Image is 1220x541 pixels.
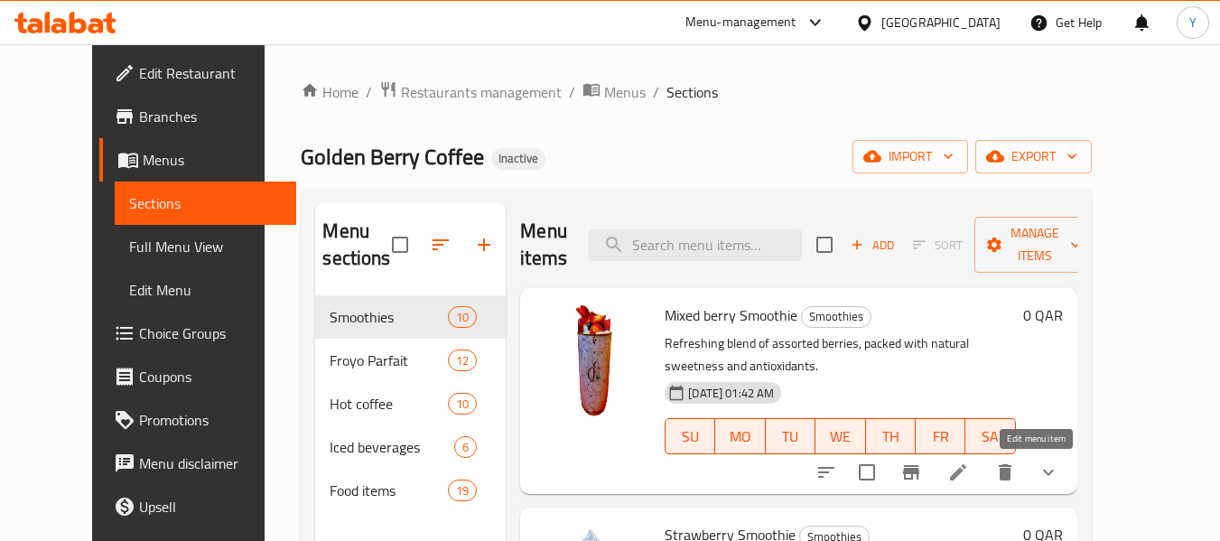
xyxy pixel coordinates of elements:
span: Full Menu View [129,236,282,257]
button: Add section [462,223,506,266]
div: items [448,480,477,501]
a: Menus [99,138,296,182]
button: TH [866,418,916,454]
button: FR [916,418,965,454]
a: Home [301,81,359,103]
svg: Show Choices [1038,462,1059,483]
span: 6 [455,439,476,456]
span: Y [1189,13,1197,33]
div: items [448,306,477,328]
span: Hot coffee [330,393,448,415]
button: WE [815,418,865,454]
button: export [975,140,1092,173]
a: Menu disclaimer [99,442,296,485]
a: Full Menu View [115,225,296,268]
span: Promotions [139,409,282,431]
span: 19 [449,482,476,499]
button: TU [766,418,815,454]
a: Sections [115,182,296,225]
li: / [569,81,575,103]
span: Food items [330,480,448,501]
span: Sections [129,192,282,214]
a: Edit Menu [115,268,296,312]
span: 10 [449,396,476,413]
span: Choice Groups [139,322,282,344]
button: Add [843,231,901,259]
a: Restaurants management [379,80,562,104]
span: Menus [143,149,282,171]
span: 10 [449,309,476,326]
button: SA [965,418,1015,454]
a: Branches [99,95,296,138]
div: Froyo Parfait12 [315,339,506,382]
span: Menus [604,81,646,103]
span: Smoothies [330,306,448,328]
span: Inactive [491,151,545,166]
button: sort-choices [805,451,848,494]
h6: 0 QAR [1023,303,1063,328]
li: / [653,81,659,103]
span: Select section first [901,231,974,259]
span: SA [973,424,1008,450]
span: Restaurants management [401,81,562,103]
input: search [589,229,802,261]
button: import [852,140,968,173]
span: 12 [449,352,476,369]
span: WE [823,424,858,450]
button: Branch-specific-item [889,451,933,494]
a: Edit Restaurant [99,51,296,95]
nav: Menu sections [315,288,506,519]
p: Refreshing blend of assorted berries, packed with natural sweetness and antioxidants. [665,332,1015,378]
h2: Menu sections [322,218,392,272]
span: import [867,145,954,168]
span: Select all sections [381,226,419,264]
a: Coupons [99,355,296,398]
li: / [366,81,372,103]
span: Mixed berry Smoothie [665,302,797,329]
span: MO [722,424,758,450]
span: Menu disclaimer [139,452,282,474]
nav: breadcrumb [301,80,1091,104]
a: Menus [582,80,646,104]
span: [DATE] 01:42 AM [681,385,781,402]
span: Upsell [139,496,282,518]
span: Iced beverages [330,436,454,458]
span: SU [673,424,708,450]
span: Add item [843,231,901,259]
span: Coupons [139,366,282,387]
div: items [448,393,477,415]
span: FR [923,424,958,450]
span: export [990,145,1077,168]
span: TU [773,424,808,450]
span: TH [873,424,908,450]
div: Inactive [491,148,545,170]
a: Promotions [99,398,296,442]
div: Smoothies [801,306,871,328]
span: Select section [806,226,843,264]
div: Menu-management [685,12,796,33]
span: Branches [139,106,282,127]
img: Mixed berry Smoothie [535,303,650,418]
span: Sections [666,81,718,103]
span: Smoothies [802,306,871,327]
div: Hot coffee10 [315,382,506,425]
button: MO [715,418,765,454]
button: delete [983,451,1027,494]
span: Sort sections [419,223,462,266]
div: Iced beverages6 [315,425,506,469]
button: show more [1027,451,1070,494]
span: Froyo Parfait [330,350,448,371]
span: Edit Restaurant [139,62,282,84]
span: Golden Berry Coffee [301,136,484,177]
button: Manage items [974,217,1095,273]
div: [GEOGRAPHIC_DATA] [881,13,1001,33]
h2: Menu items [520,218,567,272]
span: Select to update [848,453,886,491]
span: Manage items [989,222,1081,267]
a: Choice Groups [99,312,296,355]
span: Edit Menu [129,279,282,301]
